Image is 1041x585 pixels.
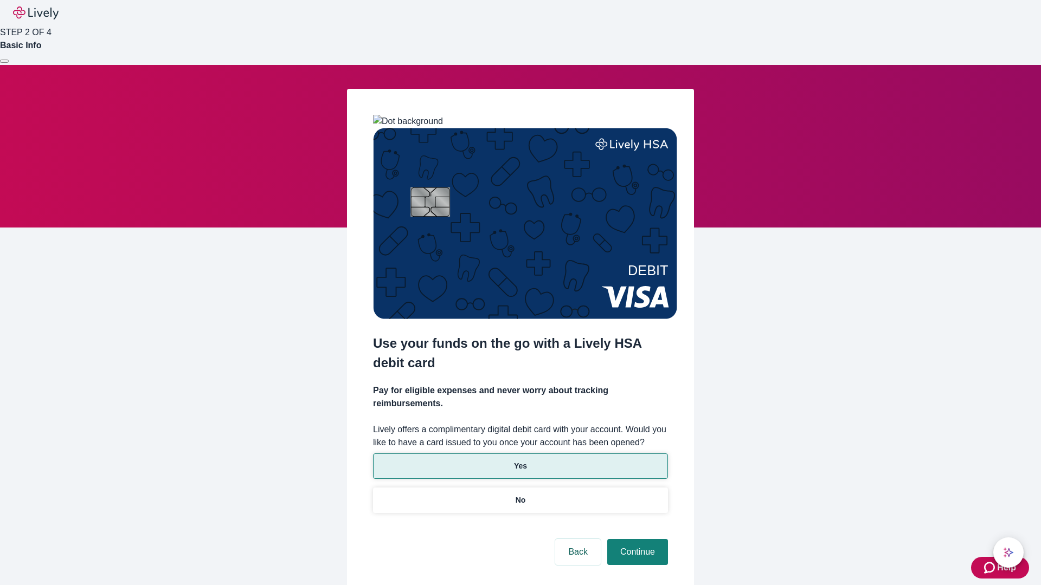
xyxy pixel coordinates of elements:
[373,128,677,319] img: Debit card
[516,495,526,506] p: No
[555,539,601,565] button: Back
[607,539,668,565] button: Continue
[373,453,668,479] button: Yes
[514,460,527,472] p: Yes
[373,384,668,410] h4: Pay for eligible expenses and never worry about tracking reimbursements.
[984,561,997,574] svg: Zendesk support icon
[1003,547,1014,558] svg: Lively AI Assistant
[993,537,1024,568] button: chat
[373,423,668,449] label: Lively offers a complimentary digital debit card with your account. Would you like to have a card...
[373,487,668,513] button: No
[971,557,1029,578] button: Zendesk support iconHelp
[373,334,668,373] h2: Use your funds on the go with a Lively HSA debit card
[373,115,443,128] img: Dot background
[13,6,59,19] img: Lively
[997,561,1016,574] span: Help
